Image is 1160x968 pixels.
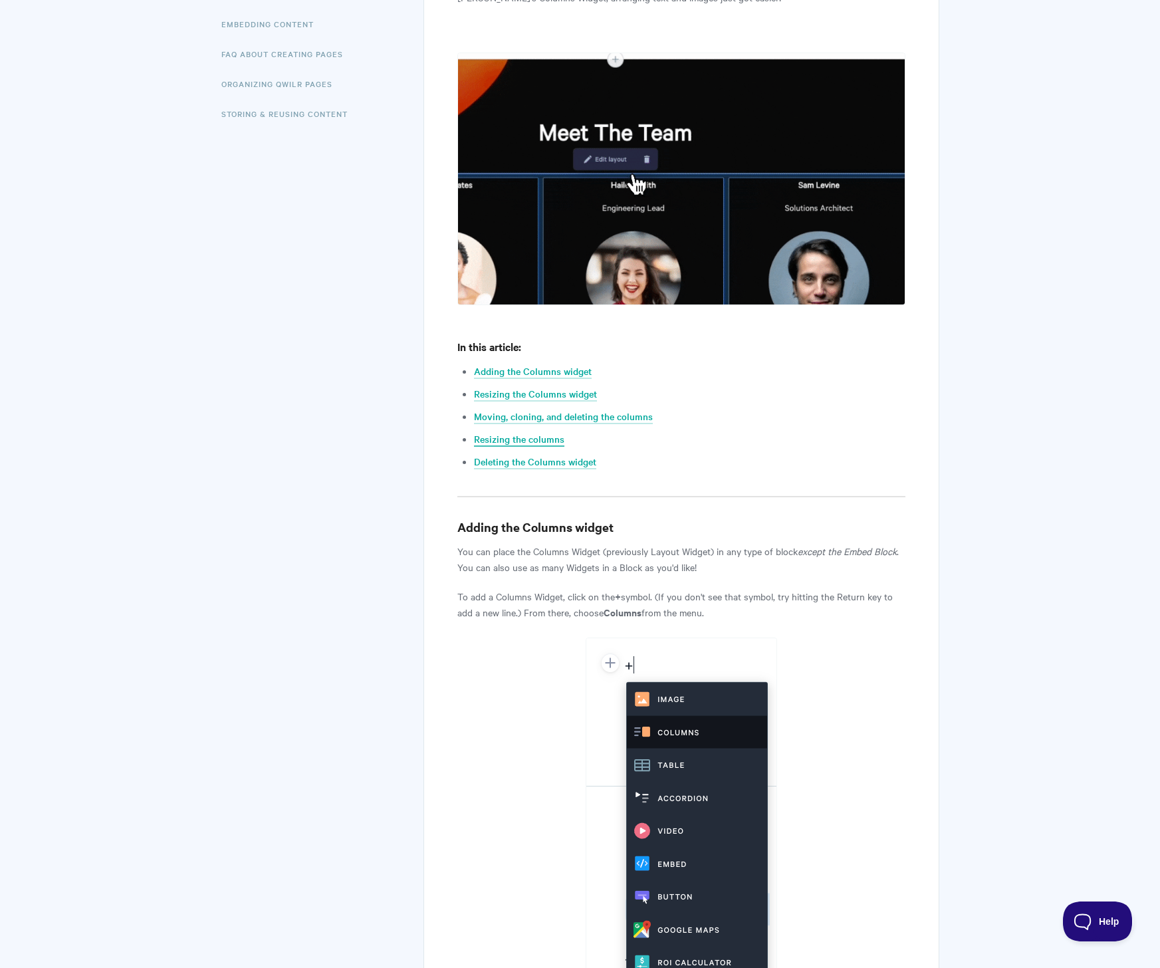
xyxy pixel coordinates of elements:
em: except the Embed Block [798,544,897,558]
strong: Columns [604,605,641,619]
a: Adding the Columns widget [474,364,592,379]
a: FAQ About Creating Pages [221,41,353,67]
p: To add a Columns Widget, click on the symbol. (If you don't see that symbol, try hitting the Retu... [457,588,905,620]
strong: In this article: [457,339,521,354]
strong: + [615,589,621,603]
img: file-4zjY8xdUfz.gif [457,53,905,305]
a: Resizing the columns [474,432,564,447]
a: Moving, cloning, and deleting the columns [474,410,653,424]
a: Resizing the Columns widget [474,387,597,402]
p: You can place the Columns Widget (previously Layout Widget) in any type of block . You can also u... [457,543,905,575]
iframe: Toggle Customer Support [1063,902,1133,941]
a: Deleting the Columns widget [474,455,596,469]
a: Embedding Content [221,11,324,37]
a: Storing & Reusing Content [221,100,358,127]
h3: Adding the Columns widget [457,518,905,537]
a: Organizing Qwilr Pages [221,70,342,97]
